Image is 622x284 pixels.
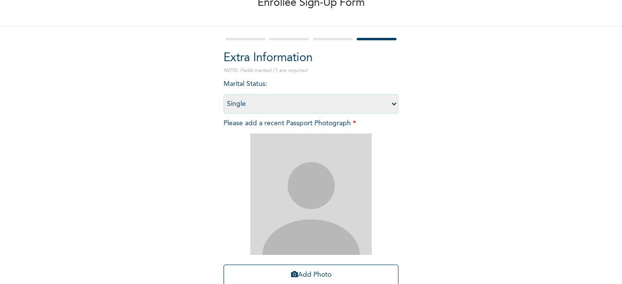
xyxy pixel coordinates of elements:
[250,134,372,255] img: Crop
[224,67,398,74] p: NOTE: Fields marked (*) are required
[224,50,398,67] h2: Extra Information
[224,81,398,107] span: Marital Status :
